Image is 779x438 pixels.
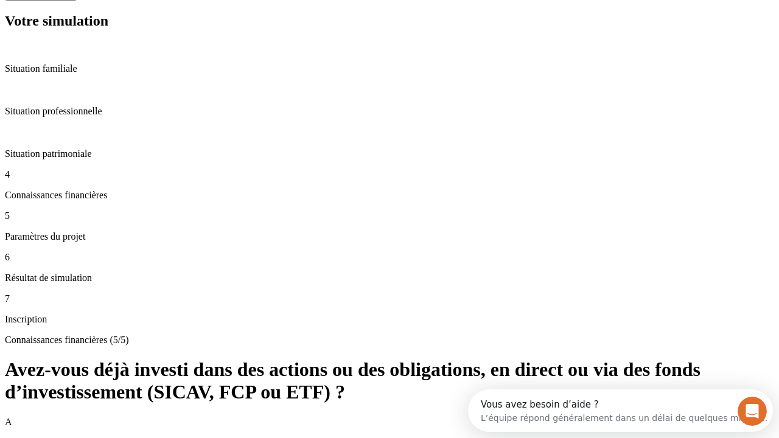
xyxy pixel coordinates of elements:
div: L’équipe répond généralement dans un délai de quelques minutes. [13,20,299,33]
p: 6 [5,252,774,263]
p: A [5,417,774,428]
p: 4 [5,169,774,180]
div: Ouvrir le Messenger Intercom [5,5,335,38]
p: 7 [5,293,774,304]
p: Situation patrimoniale [5,148,774,159]
p: Connaissances financières [5,190,774,201]
h1: Avez-vous déjà investi dans des actions ou des obligations, en direct ou via des fonds d’investis... [5,358,774,403]
p: Paramètres du projet [5,231,774,242]
p: Inscription [5,314,774,325]
p: 5 [5,210,774,221]
p: Situation professionnelle [5,106,774,117]
p: Connaissances financières (5/5) [5,335,774,346]
iframe: Intercom live chat discovery launcher [468,389,773,432]
h2: Votre simulation [5,13,774,29]
p: Résultat de simulation [5,273,774,283]
iframe: Intercom live chat [738,397,767,426]
div: Vous avez besoin d’aide ? [13,10,299,20]
p: Situation familiale [5,63,774,74]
